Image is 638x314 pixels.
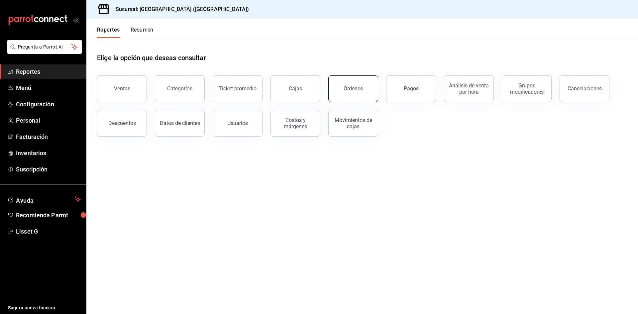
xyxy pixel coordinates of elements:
[16,83,81,92] span: Menú
[97,110,147,137] button: Descuentos
[131,27,154,38] button: Resumen
[448,82,489,95] div: Análisis de venta por hora
[155,110,205,137] button: Datos de clientes
[155,75,205,102] button: Categorías
[16,132,81,141] span: Facturación
[270,75,320,102] a: Cajas
[73,17,78,23] button: open_drawer_menu
[16,227,81,236] span: Lisset G
[344,85,363,92] div: Órdenes
[16,149,81,157] span: Inventarios
[110,5,249,13] h3: Sucursal: [GEOGRAPHIC_DATA] ([GEOGRAPHIC_DATA])
[7,40,82,54] button: Pregunta a Parrot AI
[289,85,302,93] div: Cajas
[333,117,374,130] div: Movimientos de cajas
[270,110,320,137] button: Costos y márgenes
[160,120,200,126] div: Datos de clientes
[16,165,81,174] span: Suscripción
[213,110,263,137] button: Usuarios
[18,44,71,51] span: Pregunta a Parrot AI
[108,120,136,126] div: Descuentos
[328,75,378,102] button: Órdenes
[219,85,257,92] div: Ticket promedio
[568,85,602,92] div: Cancelaciones
[386,75,436,102] button: Pagos
[8,304,81,311] span: Sugerir nueva función
[5,48,82,55] a: Pregunta a Parrot AI
[502,75,552,102] button: Grupos modificadores
[97,53,206,63] h1: Elige la opción que deseas consultar
[444,75,494,102] button: Análisis de venta por hora
[16,195,72,203] span: Ayuda
[404,85,419,92] div: Pagos
[97,27,154,38] div: navigation tabs
[506,82,547,95] div: Grupos modificadores
[16,67,81,76] span: Reportes
[16,116,81,125] span: Personal
[328,110,378,137] button: Movimientos de cajas
[97,27,120,38] button: Reportes
[275,117,316,130] div: Costos y márgenes
[16,100,81,109] span: Configuración
[227,120,248,126] div: Usuarios
[114,85,130,92] div: Ventas
[16,211,81,220] span: Recomienda Parrot
[560,75,609,102] button: Cancelaciones
[213,75,263,102] button: Ticket promedio
[97,75,147,102] button: Ventas
[167,85,192,92] div: Categorías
